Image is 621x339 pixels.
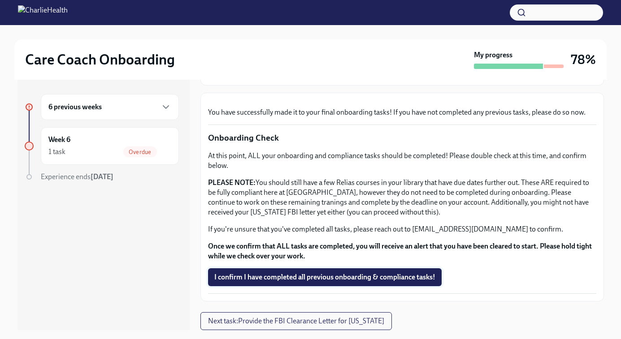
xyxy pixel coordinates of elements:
[48,102,102,112] h6: 6 previous weeks
[208,107,596,117] p: You have successfully made it to your final onboarding tasks! If you have not completed any previ...
[208,317,384,326] span: Next task : Provide the FBI Clearance Letter for [US_STATE]
[208,242,592,260] strong: Once we confirm that ALL tasks are completed, you will receive an alert that you have been cleare...
[41,94,179,120] div: 6 previous weeks
[25,51,175,69] h2: Care Coach Onboarding
[571,51,596,68] h3: 78%
[91,172,113,181] strong: [DATE]
[48,135,70,145] h6: Week 6
[200,312,392,330] button: Next task:Provide the FBI Clearance Letter for [US_STATE]
[123,149,156,155] span: Overdue
[474,50,512,60] strong: My progress
[41,172,113,181] span: Experience ends
[214,273,435,282] span: I confirm I have completed all previous onboarding & compliance tasks!
[18,5,68,20] img: CharlieHealth
[208,178,596,217] p: You should still have a few Relias courses in your library that have due dates further out. These...
[25,127,179,165] a: Week 61 taskOverdue
[208,268,442,286] button: I confirm I have completed all previous onboarding & compliance tasks!
[208,132,596,144] p: Onboarding Check
[48,147,65,157] div: 1 task
[208,178,256,187] strong: PLEASE NOTE:
[208,151,596,171] p: At this point, ALL your onboarding and compliance tasks should be completed! Please double check ...
[208,224,596,234] p: If you're unsure that you've completed all tasks, please reach out to [EMAIL_ADDRESS][DOMAIN_NAME...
